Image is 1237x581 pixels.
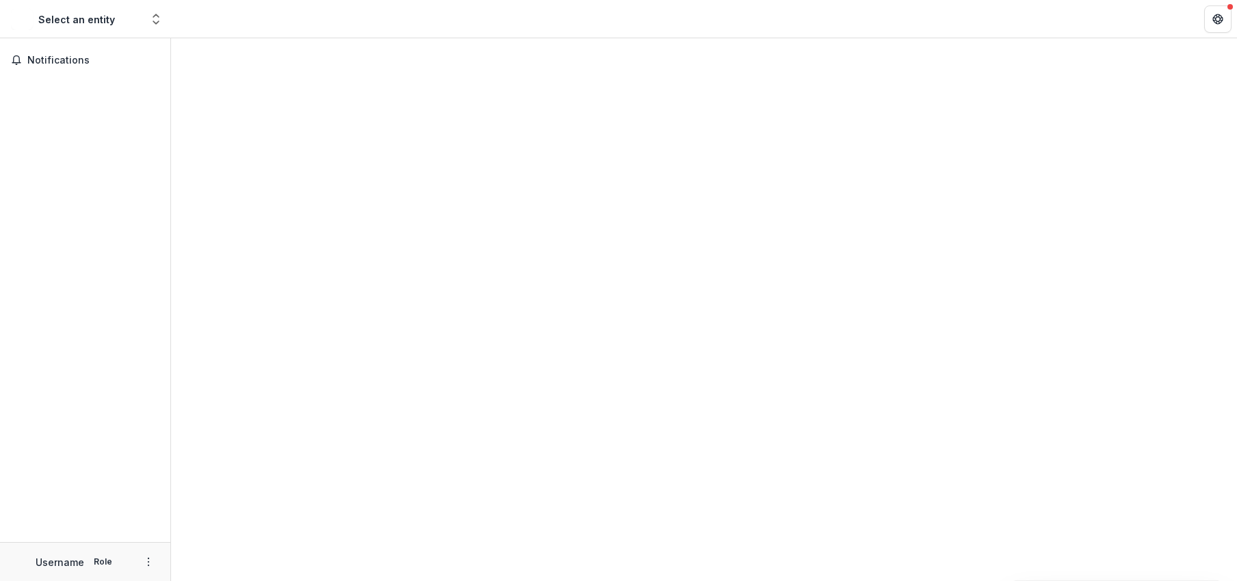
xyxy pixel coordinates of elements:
[90,556,116,568] p: Role
[1204,5,1232,33] button: Get Help
[146,5,166,33] button: Open entity switcher
[5,49,165,71] button: Notifications
[38,12,115,27] div: Select an entity
[27,55,159,66] span: Notifications
[36,555,84,569] p: Username
[140,554,157,570] button: More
